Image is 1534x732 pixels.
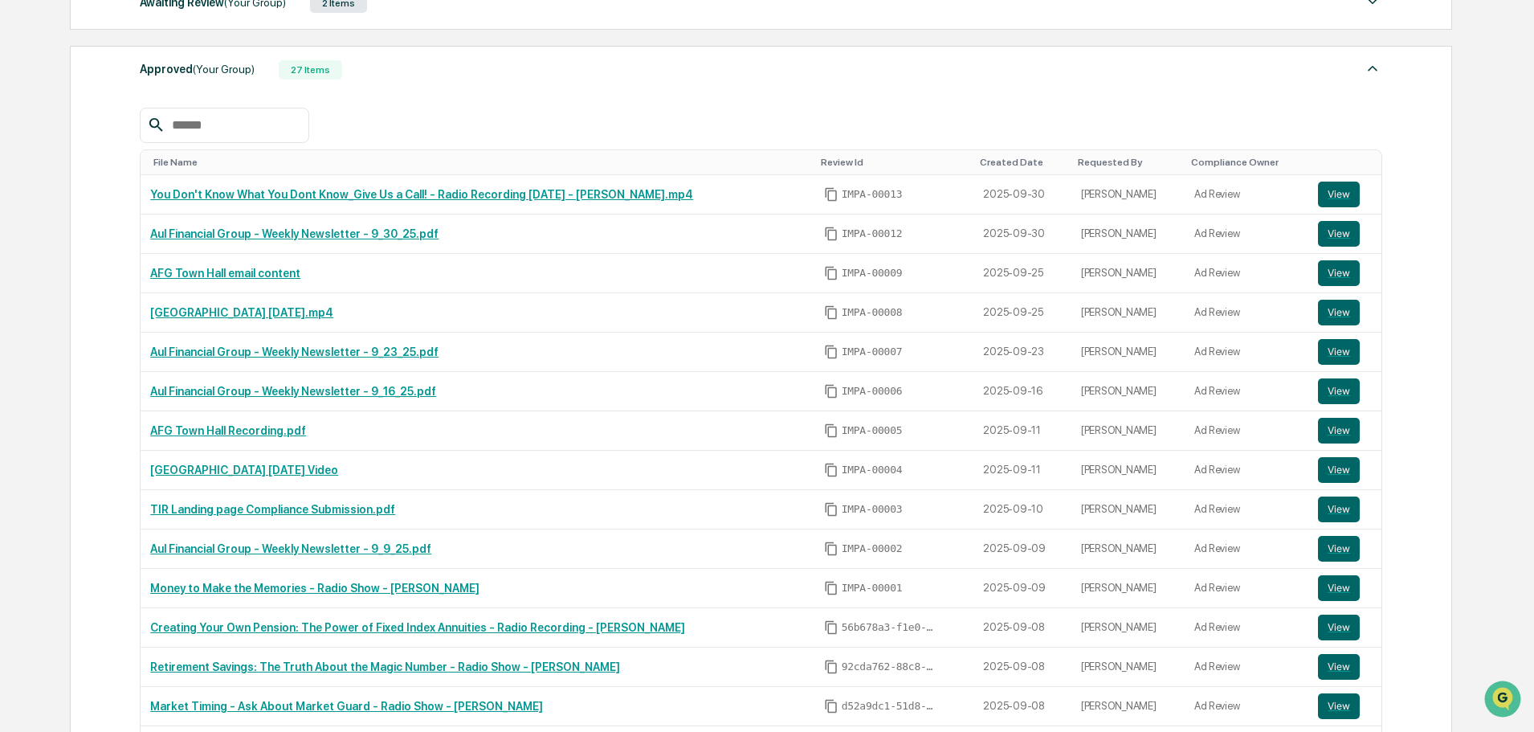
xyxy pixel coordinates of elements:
[842,424,903,437] span: IMPA-00005
[1321,157,1375,168] div: Toggle SortBy
[150,424,306,437] a: AFG Town Hall Recording.pdf
[842,503,903,516] span: IMPA-00003
[1185,608,1309,648] td: Ad Review
[150,582,479,595] a: Money to Make the Memories - Radio Show - [PERSON_NAME]
[1071,175,1185,215] td: [PERSON_NAME]
[973,175,1071,215] td: 2025-09-30
[1363,59,1382,78] img: caret
[1318,339,1372,365] a: View
[824,384,838,399] span: Copy Id
[16,34,292,59] p: How can we help?
[55,139,203,152] div: We're available if you need us!
[1318,260,1360,286] button: View
[1071,687,1185,726] td: [PERSON_NAME]
[1318,418,1360,444] button: View
[973,530,1071,569] td: 2025-09-09
[1185,648,1309,687] td: Ad Review
[16,204,29,217] div: 🖐️
[1483,679,1526,722] iframe: Open customer support
[1078,157,1178,168] div: Toggle SortBy
[980,157,1064,168] div: Toggle SortBy
[150,660,620,673] a: Retirement Savings: The Truth About the Magic Number - Radio Show - [PERSON_NAME]
[842,660,938,673] span: 92cda762-88c8-4765-9d57-1e5705903939
[1071,490,1185,530] td: [PERSON_NAME]
[150,385,436,398] a: Aul Financial Group - Weekly Newsletter - 9_16_25.pdf
[10,196,110,225] a: 🖐️Preclearance
[842,582,903,595] span: IMPA-00001
[1318,457,1360,483] button: View
[32,202,104,219] span: Preclearance
[824,699,838,714] span: Copy Id
[1318,693,1360,719] button: View
[1071,648,1185,687] td: [PERSON_NAME]
[1185,333,1309,372] td: Ad Review
[1318,418,1372,444] a: View
[842,542,903,555] span: IMPA-00002
[1318,693,1372,719] a: View
[150,464,338,476] a: [GEOGRAPHIC_DATA] [DATE] Video
[824,620,838,635] span: Copy Id
[824,463,838,477] span: Copy Id
[1318,182,1372,207] a: View
[1318,497,1360,522] button: View
[973,215,1071,254] td: 2025-09-30
[842,464,903,476] span: IMPA-00004
[1318,615,1372,640] a: View
[1071,215,1185,254] td: [PERSON_NAME]
[1071,411,1185,451] td: [PERSON_NAME]
[150,227,439,240] a: Aul Financial Group - Weekly Newsletter - 9_30_25.pdf
[16,235,29,247] div: 🔎
[973,569,1071,608] td: 2025-09-09
[16,123,45,152] img: 1746055101610-c473b297-6a78-478c-a979-82029cc54cd1
[116,204,129,217] div: 🗄️
[1318,378,1360,404] button: View
[279,60,342,80] div: 27 Items
[150,188,693,201] a: You Don't Know What You Dont Know_Give Us a Call! - Radio Recording [DATE] - [PERSON_NAME].mp4
[1318,378,1372,404] a: View
[1185,293,1309,333] td: Ad Review
[973,293,1071,333] td: 2025-09-25
[973,333,1071,372] td: 2025-09-23
[1318,497,1372,522] a: View
[140,59,255,80] div: Approved
[1318,300,1372,325] a: View
[1318,536,1360,562] button: View
[821,157,968,168] div: Toggle SortBy
[1185,411,1309,451] td: Ad Review
[55,123,263,139] div: Start new chat
[150,267,300,280] a: AFG Town Hall email content
[973,411,1071,451] td: 2025-09-11
[150,542,431,555] a: Aul Financial Group - Weekly Newsletter - 9_9_25.pdf
[1318,536,1372,562] a: View
[1191,157,1303,168] div: Toggle SortBy
[1071,530,1185,569] td: [PERSON_NAME]
[1071,451,1185,490] td: [PERSON_NAME]
[973,451,1071,490] td: 2025-09-11
[1185,175,1309,215] td: Ad Review
[1318,615,1360,640] button: View
[1318,221,1360,247] button: View
[1318,457,1372,483] a: View
[842,385,903,398] span: IMPA-00006
[824,227,838,241] span: Copy Id
[110,196,206,225] a: 🗄️Attestations
[1318,300,1360,325] button: View
[1185,254,1309,293] td: Ad Review
[273,128,292,147] button: Start new chat
[1185,490,1309,530] td: Ad Review
[113,272,194,284] a: Powered byPylon
[973,687,1071,726] td: 2025-09-08
[824,542,838,556] span: Copy Id
[1318,339,1360,365] button: View
[824,305,838,320] span: Copy Id
[150,700,543,713] a: Market Timing - Ask About Market Guard - Radio Show - [PERSON_NAME]
[1318,221,1372,247] a: View
[10,227,108,256] a: 🔎Data Lookup
[1071,608,1185,648] td: [PERSON_NAME]
[824,266,838,280] span: Copy Id
[824,187,838,202] span: Copy Id
[1185,530,1309,569] td: Ad Review
[824,502,838,517] span: Copy Id
[150,306,333,319] a: [GEOGRAPHIC_DATA] [DATE].mp4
